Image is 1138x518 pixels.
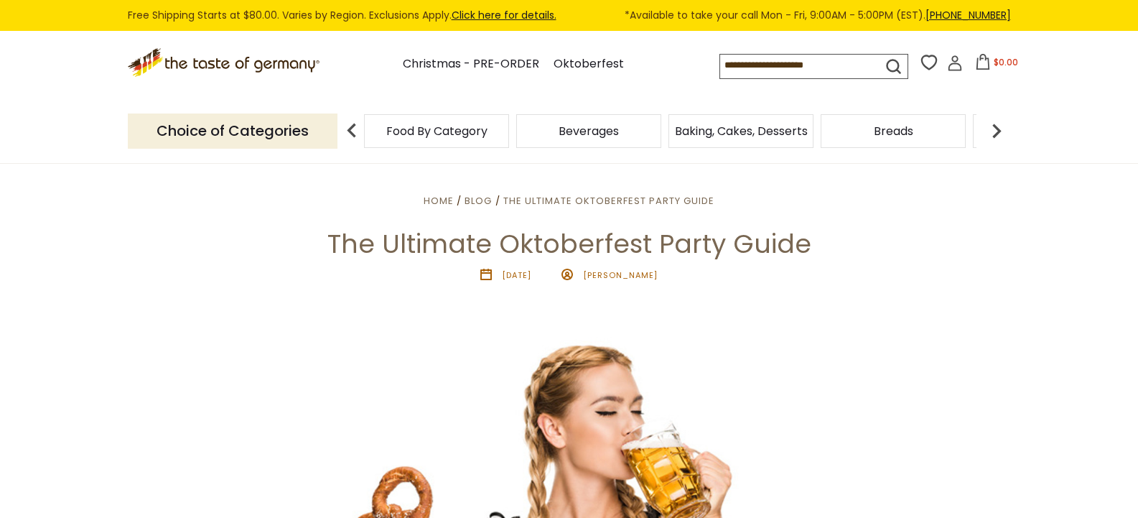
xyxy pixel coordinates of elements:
button: $0.00 [966,54,1027,75]
span: $0.00 [994,56,1018,68]
a: Christmas - PRE-ORDER [403,55,539,74]
p: Choice of Categories [128,114,337,149]
a: Baking, Cakes, Desserts [675,126,808,137]
a: Click here for details. [452,8,556,22]
a: Home [424,194,454,208]
img: previous arrow [337,116,366,145]
time: [DATE] [502,269,531,281]
h1: The Ultimate Oktoberfest Party Guide [45,228,1093,260]
a: Oktoberfest [554,55,624,74]
a: [PHONE_NUMBER] [925,8,1011,22]
a: Breads [874,126,913,137]
img: next arrow [982,116,1011,145]
div: Free Shipping Starts at $80.00. Varies by Region. Exclusions Apply. [128,7,1011,24]
span: *Available to take your call Mon - Fri, 9:00AM - 5:00PM (EST). [625,7,1011,24]
span: [PERSON_NAME] [583,269,658,281]
a: Beverages [559,126,619,137]
a: Blog [465,194,492,208]
a: Food By Category [386,126,488,137]
a: The Ultimate Oktoberfest Party Guide [503,194,714,208]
